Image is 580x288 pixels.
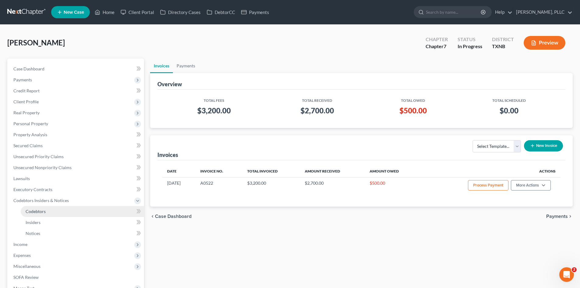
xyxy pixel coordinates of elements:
td: $2,700.00 [300,177,364,194]
span: Expenses [13,253,31,258]
th: Amount Received [300,165,364,177]
a: Payments [173,59,199,73]
i: chevron_left [150,214,155,219]
a: Help [492,7,512,18]
a: SOFA Review [9,272,144,283]
span: Personal Property [13,121,48,126]
a: Codebtors [21,206,144,217]
th: Actions [421,165,561,177]
div: Status [458,36,482,43]
span: Payments [546,214,568,219]
span: [PERSON_NAME] [7,38,65,47]
span: Client Profile [13,99,39,104]
button: Payments chevron_right [546,214,573,219]
td: [DATE] [162,177,195,194]
th: Invoice No. [195,165,242,177]
button: Preview [524,36,565,50]
a: Insiders [21,217,144,228]
span: Insiders [26,220,40,225]
span: Unsecured Priority Claims [13,154,64,159]
span: Secured Claims [13,143,43,148]
th: Total Received [265,94,369,103]
td: $3,200.00 [242,177,300,194]
i: chevron_right [568,214,573,219]
a: Home [92,7,118,18]
a: Notices [21,228,144,239]
div: TXNB [492,43,514,50]
span: Case Dashboard [13,66,44,71]
span: Credit Report [13,88,40,93]
a: DebtorCC [204,7,238,18]
a: Client Portal [118,7,157,18]
span: New Case [64,10,84,15]
a: Executory Contracts [9,184,144,195]
div: Overview [157,80,182,88]
td: $500.00 [365,177,421,194]
input: Search by name... [426,6,482,18]
span: 7 [444,43,446,49]
a: Unsecured Nonpriority Claims [9,162,144,173]
div: In Progress [458,43,482,50]
a: Lawsuits [9,173,144,184]
span: Lawsuits [13,176,30,181]
th: Date [162,165,195,177]
button: chevron_left Case Dashboard [150,214,192,219]
h3: $3,200.00 [167,106,261,116]
span: Case Dashboard [155,214,192,219]
a: Case Dashboard [9,63,144,74]
a: Directory Cases [157,7,204,18]
span: SOFA Review [13,275,39,280]
span: Property Analysis [13,132,47,137]
th: Amount Owed [365,165,421,177]
a: Secured Claims [9,140,144,151]
a: Property Analysis [9,129,144,140]
th: Total Invoiced [242,165,300,177]
h3: $2,700.00 [270,106,364,116]
a: Invoices [150,59,173,73]
iframe: Intercom live chat [559,267,574,282]
td: A0522 [195,177,242,194]
div: Invoices [157,151,178,158]
a: Payments [238,7,272,18]
span: Codebtors Insiders & Notices [13,198,69,203]
div: Chapter [426,36,448,43]
div: Chapter [426,43,448,50]
span: Income [13,242,27,247]
th: Total Fees [162,94,265,103]
button: Process Payment [468,180,508,190]
span: 2 [572,267,577,272]
button: More Actions [511,180,551,190]
span: Miscellaneous [13,264,40,269]
span: Real Property [13,110,40,115]
a: Unsecured Priority Claims [9,151,144,162]
h3: $500.00 [374,106,452,116]
span: Payments [13,77,32,82]
span: Codebtors [26,209,46,214]
h3: $0.00 [462,106,556,116]
button: New Invoice [524,140,563,151]
th: Total Owed [369,94,457,103]
a: [PERSON_NAME], PLLC [513,7,572,18]
span: Unsecured Nonpriority Claims [13,165,72,170]
a: Credit Report [9,85,144,96]
th: Total Scheduled [457,94,561,103]
span: Notices [26,231,40,236]
span: Executory Contracts [13,187,52,192]
div: District [492,36,514,43]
